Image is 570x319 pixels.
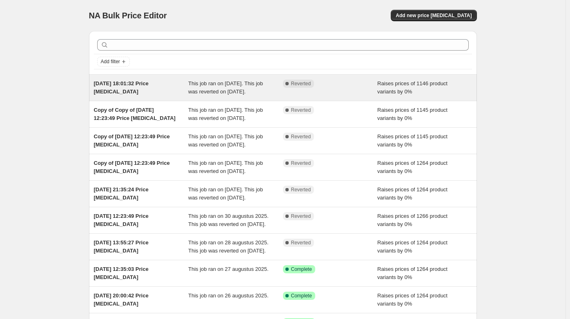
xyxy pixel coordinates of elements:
[377,292,448,307] span: Raises prices of 1264 product variants by 0%
[377,133,448,148] span: Raises prices of 1145 product variants by 0%
[188,213,269,227] span: This job ran on 30 augustus 2025. This job was reverted on [DATE].
[188,239,269,254] span: This job ran on 28 augustus 2025. This job was reverted on [DATE].
[396,12,472,19] span: Add new price [MEDICAL_DATA]
[291,133,311,140] span: Reverted
[94,292,149,307] span: [DATE] 20:00:42 Price [MEDICAL_DATA]
[291,292,312,299] span: Complete
[94,266,149,280] span: [DATE] 12:35:03 Price [MEDICAL_DATA]
[94,160,170,174] span: Copy of [DATE] 12:23:49 Price [MEDICAL_DATA]
[94,107,176,121] span: Copy of Copy of [DATE] 12:23:49 Price [MEDICAL_DATA]
[188,266,269,272] span: This job ran on 27 augustus 2025.
[291,186,311,193] span: Reverted
[377,80,448,95] span: Raises prices of 1146 product variants by 0%
[291,239,311,246] span: Reverted
[377,186,448,201] span: Raises prices of 1264 product variants by 0%
[377,213,448,227] span: Raises prices of 1266 product variants by 0%
[291,266,312,272] span: Complete
[101,58,120,65] span: Add filter
[291,107,311,113] span: Reverted
[377,266,448,280] span: Raises prices of 1264 product variants by 0%
[188,107,263,121] span: This job ran on [DATE]. This job was reverted on [DATE].
[188,186,263,201] span: This job ran on [DATE]. This job was reverted on [DATE].
[188,292,269,299] span: This job ran on 26 augustus 2025.
[377,239,448,254] span: Raises prices of 1264 product variants by 0%
[188,160,263,174] span: This job ran on [DATE]. This job was reverted on [DATE].
[291,213,311,219] span: Reverted
[94,80,149,95] span: [DATE] 18:01:32 Price [MEDICAL_DATA]
[188,80,263,95] span: This job ran on [DATE]. This job was reverted on [DATE].
[188,133,263,148] span: This job ran on [DATE]. This job was reverted on [DATE].
[94,239,149,254] span: [DATE] 13:55:27 Price [MEDICAL_DATA]
[391,10,476,21] button: Add new price [MEDICAL_DATA]
[291,80,311,87] span: Reverted
[377,107,448,121] span: Raises prices of 1145 product variants by 0%
[377,160,448,174] span: Raises prices of 1264 product variants by 0%
[94,186,149,201] span: [DATE] 21:35:24 Price [MEDICAL_DATA]
[291,160,311,166] span: Reverted
[94,133,170,148] span: Copy of [DATE] 12:23:49 Price [MEDICAL_DATA]
[97,57,130,66] button: Add filter
[94,213,149,227] span: [DATE] 12:23:49 Price [MEDICAL_DATA]
[89,11,167,20] span: NA Bulk Price Editor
